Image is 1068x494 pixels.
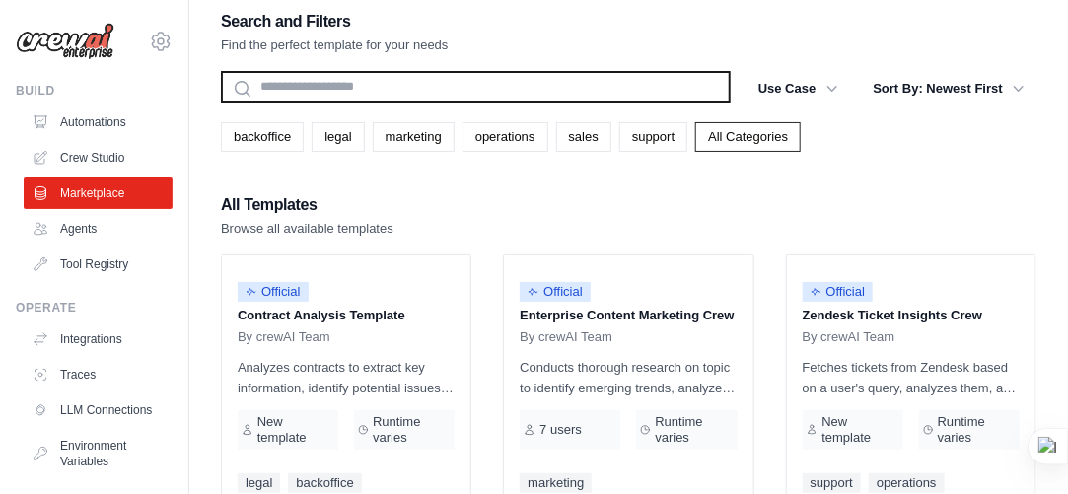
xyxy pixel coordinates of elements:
[16,300,173,316] div: Operate
[24,323,173,355] a: Integrations
[257,414,334,446] span: New template
[619,122,687,152] a: support
[221,219,393,239] p: Browse all available templates
[695,122,801,152] a: All Categories
[938,414,1016,446] span: Runtime varies
[373,414,451,446] span: Runtime varies
[803,329,895,345] span: By crewAI Team
[16,23,114,60] img: Logo
[520,473,592,493] a: marketing
[803,357,1020,398] p: Fetches tickets from Zendesk based on a user's query, analyzes them, and generates a summary. Out...
[24,213,173,245] a: Agents
[312,122,364,152] a: legal
[24,359,173,390] a: Traces
[539,422,582,438] span: 7 users
[24,177,173,209] a: Marketplace
[238,306,455,325] p: Contract Analysis Template
[24,142,173,174] a: Crew Studio
[520,329,612,345] span: By crewAI Team
[869,473,945,493] a: operations
[862,71,1036,106] button: Sort By: Newest First
[463,122,548,152] a: operations
[238,473,280,493] a: legal
[821,414,898,446] span: New template
[24,106,173,138] a: Automations
[221,8,449,35] h2: Search and Filters
[747,71,850,106] button: Use Case
[221,35,449,55] p: Find the perfect template for your needs
[238,329,330,345] span: By crewAI Team
[16,83,173,99] div: Build
[238,282,309,302] span: Official
[24,430,173,477] a: Environment Variables
[556,122,611,152] a: sales
[221,122,304,152] a: backoffice
[238,357,455,398] p: Analyzes contracts to extract key information, identify potential issues, and provide insights fo...
[803,306,1020,325] p: Zendesk Ticket Insights Crew
[803,282,874,302] span: Official
[288,473,361,493] a: backoffice
[655,414,733,446] span: Runtime varies
[221,191,393,219] h2: All Templates
[803,473,861,493] a: support
[520,282,591,302] span: Official
[520,306,737,325] p: Enterprise Content Marketing Crew
[24,394,173,426] a: LLM Connections
[24,248,173,280] a: Tool Registry
[520,357,737,398] p: Conducts thorough research on topic to identify emerging trends, analyze competitor strategies, a...
[373,122,455,152] a: marketing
